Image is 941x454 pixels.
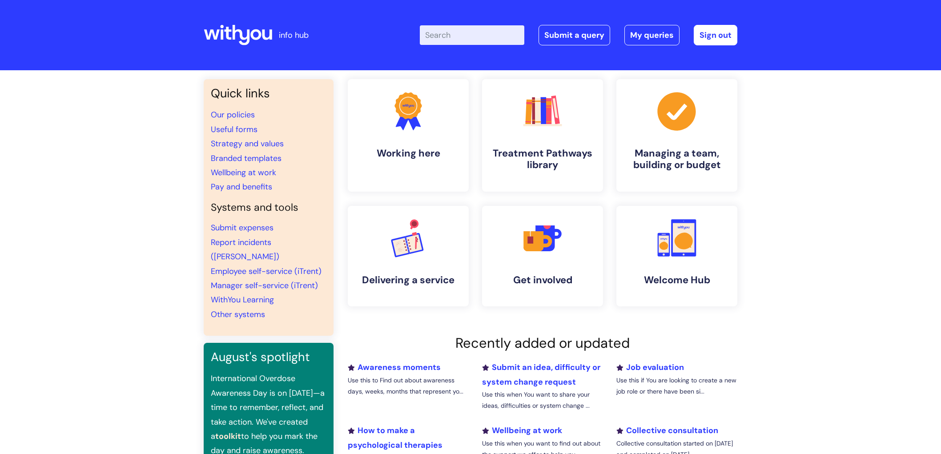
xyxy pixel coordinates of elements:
[482,362,600,387] a: Submit an idea, difficulty or system change request
[211,266,322,277] a: Employee self-service (iTrent)
[211,201,326,214] h4: Systems and tools
[211,153,281,164] a: Branded templates
[348,79,469,192] a: Working here
[211,309,265,320] a: Other systems
[694,25,737,45] a: Sign out
[623,274,730,286] h4: Welcome Hub
[355,148,462,159] h4: Working here
[616,206,737,306] a: Welcome Hub
[211,109,255,120] a: Our policies
[624,25,680,45] a: My queries
[348,206,469,306] a: Delivering a service
[348,375,469,397] p: Use this to Find out about awareness days, weeks, months that represent yo...
[482,206,603,306] a: Get involved
[348,335,737,351] h2: Recently added or updated
[348,362,441,373] a: Awareness moments
[211,181,272,192] a: Pay and benefits
[211,280,318,291] a: Manager self-service (iTrent)
[420,25,737,45] div: | -
[211,167,276,178] a: Wellbeing at work
[211,138,284,149] a: Strategy and values
[623,148,730,171] h4: Managing a team, building or budget
[215,431,241,442] a: toolkit
[211,222,273,233] a: Submit expenses
[489,274,596,286] h4: Get involved
[616,362,684,373] a: Job evaluation
[482,389,603,411] p: Use this when You want to share your ideas, difficulties or system change ...
[355,274,462,286] h4: Delivering a service
[482,79,603,192] a: Treatment Pathways library
[211,86,326,100] h3: Quick links
[420,25,524,45] input: Search
[211,294,274,305] a: WithYou Learning
[279,28,309,42] p: info hub
[539,25,610,45] a: Submit a query
[616,425,718,436] a: Collective consultation
[616,79,737,192] a: Managing a team, building or budget
[211,237,279,262] a: Report incidents ([PERSON_NAME])
[489,148,596,171] h4: Treatment Pathways library
[616,375,737,397] p: Use this if You are looking to create a new job role or there have been si...
[482,425,562,436] a: Wellbeing at work
[211,350,326,364] h3: August's spotlight
[211,124,257,135] a: Useful forms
